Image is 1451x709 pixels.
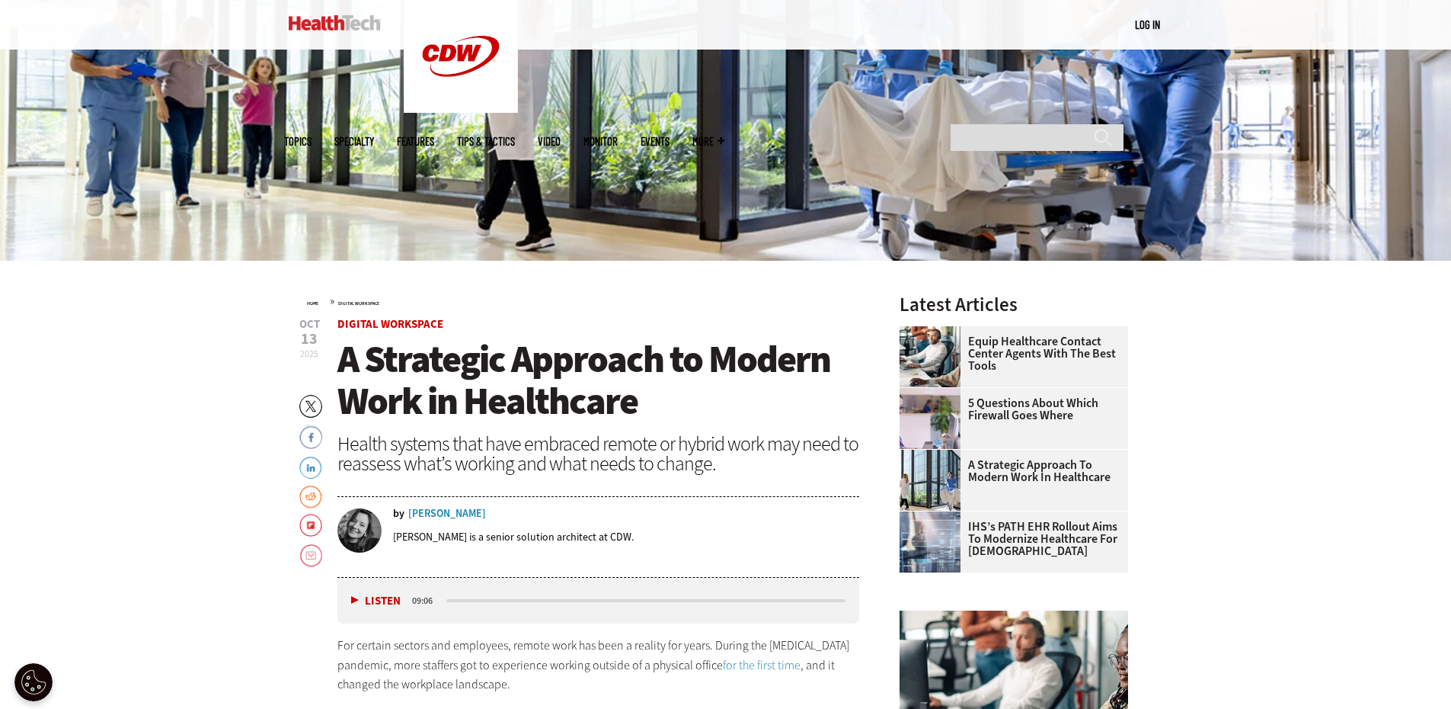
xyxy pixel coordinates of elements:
[14,663,53,701] div: Cookie Settings
[284,136,312,147] span: Topics
[397,136,434,147] a: Features
[900,326,968,338] a: Contact center
[337,434,860,473] div: Health systems that have embraced remote or hybrid work may need to reassess what’s working and w...
[1135,18,1160,31] a: Log in
[299,319,320,330] span: Oct
[457,136,515,147] a: Tips & Tactics
[538,136,561,147] a: Video
[723,657,801,673] a: for the first time
[900,459,1119,483] a: A Strategic Approach to Modern Work in Healthcare
[393,508,404,519] span: by
[900,388,960,449] img: Healthcare provider using computer
[14,663,53,701] button: Open Preferences
[300,348,318,360] span: 2025
[393,530,634,544] p: [PERSON_NAME] is a senior solution architect at CDW.
[900,512,960,573] img: Electronic health records
[337,636,860,695] p: For certain sectors and employees, remote work has been a reality for years. During the [MEDICAL_...
[900,512,968,524] a: Electronic health records
[900,295,1128,314] h3: Latest Articles
[900,450,960,511] img: Health workers in a modern hospital
[692,136,724,147] span: More
[900,335,1119,372] a: Equip Healthcare Contact Center Agents with the Best Tools
[351,595,401,607] button: Listen
[307,300,318,306] a: Home
[410,594,444,608] div: duration
[900,450,968,462] a: Health workers in a modern hospital
[404,101,518,117] a: CDW
[338,300,379,306] a: Digital Workspace
[307,295,860,307] div: »
[337,578,860,624] div: media player
[1135,17,1160,33] div: User menu
[299,332,320,347] span: 13
[900,521,1119,557] a: IHS’s PATH EHR Rollout Aims to Modernize Healthcare for [DEMOGRAPHIC_DATA]
[900,397,1119,422] a: 5 Questions About Which Firewall Goes Where
[334,136,374,147] span: Specialty
[583,136,618,147] a: MonITor
[641,136,670,147] a: Events
[337,316,443,332] a: Digital Workspace
[900,388,968,400] a: Healthcare provider using computer
[408,508,486,519] a: [PERSON_NAME]
[900,326,960,387] img: Contact center
[337,334,830,426] span: A Strategic Approach to Modern Work in Healthcare
[337,508,382,553] img: Vanessa Ambrose
[289,15,381,30] img: Home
